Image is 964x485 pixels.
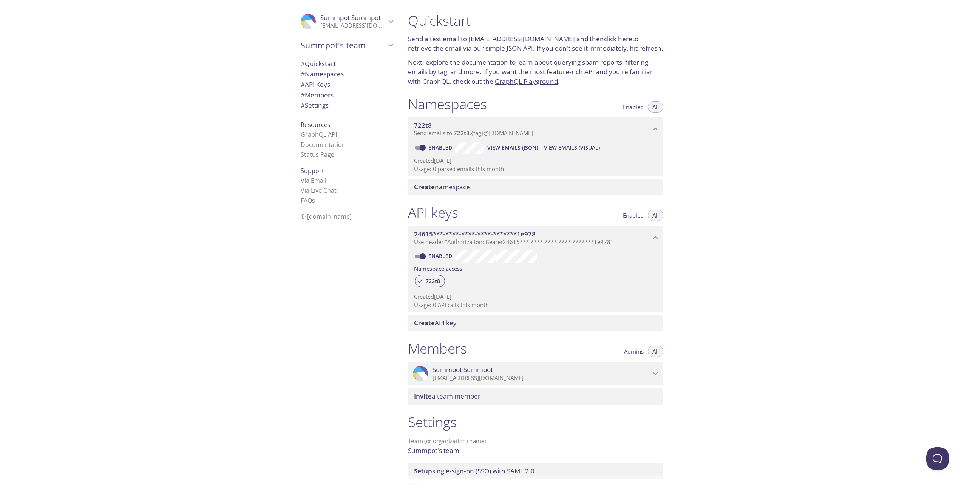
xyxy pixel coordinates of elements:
[415,275,445,287] div: 722t8
[408,315,663,331] div: Create API Key
[301,101,305,110] span: #
[301,91,334,99] span: Members
[408,362,663,385] div: Summpot Summpot
[301,212,352,221] span: © [DOMAIN_NAME]
[414,293,657,301] p: Created [DATE]
[414,301,657,309] p: Usage: 0 API calls this month
[301,70,305,78] span: #
[421,278,445,284] span: 722t8
[414,392,432,400] span: Invite
[301,176,326,185] a: Via Email
[301,167,324,175] span: Support
[301,59,305,68] span: #
[301,150,334,159] a: Status Page
[468,34,575,43] a: [EMAIL_ADDRESS][DOMAIN_NAME]
[408,117,663,141] div: 722t8 namespace
[408,96,487,113] h1: Namespaces
[408,179,663,195] div: Create namespace
[414,318,435,327] span: Create
[926,447,949,470] iframe: Help Scout Beacon - Open
[408,388,663,404] div: Invite a team member
[301,120,331,129] span: Resources
[320,13,381,22] span: Summpot Summpot
[408,34,663,53] p: Send a test email to and then to retrieve the email via our simple JSON API. If you don't see it ...
[295,90,399,100] div: Members
[619,346,648,357] button: Admins
[295,9,399,34] div: Summpot Summpot
[414,466,432,475] span: Setup
[301,101,329,110] span: Settings
[295,69,399,79] div: Namespaces
[408,204,458,221] h1: API keys
[484,142,541,154] button: View Emails (JSON)
[414,157,657,165] p: Created [DATE]
[301,186,337,195] a: Via Live Chat
[408,340,467,357] h1: Members
[618,101,648,113] button: Enabled
[427,144,455,151] a: Enabled
[301,40,386,51] span: Summpot's team
[301,141,346,149] a: Documentation
[487,143,538,152] span: View Emails (JSON)
[295,79,399,90] div: API Keys
[648,210,663,221] button: All
[295,59,399,69] div: Quickstart
[544,143,600,152] span: View Emails (Visual)
[295,36,399,55] div: Summpot's team
[320,22,386,29] p: [EMAIL_ADDRESS][DOMAIN_NAME]
[648,101,663,113] button: All
[301,130,337,139] a: GraphQL API
[414,121,432,130] span: 722t8
[408,438,487,444] label: Team (or organization) name:
[301,59,336,68] span: Quickstart
[541,142,603,154] button: View Emails (Visual)
[427,252,455,259] a: Enabled
[408,463,663,479] div: Setup SSO
[301,91,305,99] span: #
[295,100,399,111] div: Team Settings
[604,34,632,43] a: click here
[408,414,663,431] h1: Settings
[648,346,663,357] button: All
[312,196,315,205] span: s
[433,374,650,382] p: [EMAIL_ADDRESS][DOMAIN_NAME]
[301,196,315,205] a: FAQ
[301,70,344,78] span: Namespaces
[301,80,305,89] span: #
[414,263,464,273] label: Namespace access:
[454,129,470,137] span: 722t8
[495,77,558,86] a: GraphQL Playground
[433,366,493,374] span: Summpot Summpot
[408,57,663,86] p: Next: explore the to learn about querying spam reports, filtering emails by tag, and more. If you...
[414,182,470,191] span: namespace
[414,318,457,327] span: API key
[414,182,435,191] span: Create
[301,80,330,89] span: API Keys
[408,12,663,29] h1: Quickstart
[414,466,535,475] span: single-sign-on (SSO) with SAML 2.0
[414,392,480,400] span: a team member
[414,129,533,137] span: Send emails to . {tag} @[DOMAIN_NAME]
[462,58,508,66] a: documentation
[618,210,648,221] button: Enabled
[414,165,657,173] p: Usage: 0 parsed emails this month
